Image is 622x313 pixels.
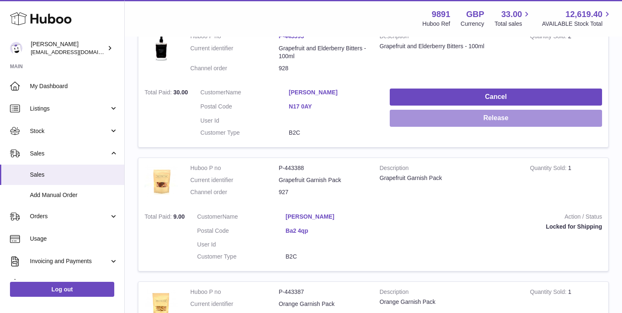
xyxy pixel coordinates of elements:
a: [PERSON_NAME] [285,213,374,221]
span: Add Manual Order [30,191,118,199]
dt: Huboo P no [190,164,279,172]
dd: P-443388 [279,164,367,172]
span: 33.00 [501,9,522,20]
img: ro@thebitterclub.co.uk [10,42,22,54]
dt: Current identifier [190,300,279,308]
dd: 927 [279,188,367,196]
span: Customer [200,89,226,96]
span: 12,619.40 [565,9,602,20]
span: Total sales [494,20,531,28]
span: My Dashboard [30,82,118,90]
dt: Huboo P no [190,288,279,296]
a: [PERSON_NAME] [289,89,377,96]
dt: User Id [197,241,286,249]
strong: Total Paid [145,89,173,98]
dd: Orange Garnish Pack [279,300,367,308]
a: 12,619.40 AVAILABLE Stock Total [542,9,612,28]
span: Customer [197,213,223,220]
span: 9.00 [173,213,184,220]
span: Stock [30,127,109,135]
a: Log out [10,282,114,297]
span: Sales [30,171,118,179]
strong: Action / Status [386,213,602,223]
strong: Quantity Sold [530,165,568,173]
dt: Customer Type [197,253,286,261]
strong: GBP [466,9,484,20]
span: AVAILABLE Stock Total [542,20,612,28]
a: 33.00 Total sales [494,9,531,28]
dd: Grapefruit Garnish Pack [279,176,367,184]
strong: Quantity Sold [530,33,568,42]
div: Locked for Shipping [386,223,602,231]
button: Cancel [390,89,602,106]
dt: Current identifier [190,44,279,60]
button: Release [390,110,602,127]
dd: P-443387 [279,288,367,296]
span: [EMAIL_ADDRESS][DOMAIN_NAME] [31,49,122,55]
dt: Channel order [190,64,279,72]
div: Currency [461,20,484,28]
dt: Postal Code [197,227,286,237]
dt: User Id [200,117,289,125]
dd: 928 [279,64,367,72]
dt: Current identifier [190,176,279,184]
dt: Name [200,89,289,99]
dt: Customer Type [200,129,289,137]
img: 1653476749.jpg [145,32,178,66]
strong: Total Paid [145,213,173,222]
span: Usage [30,235,118,243]
span: Orders [30,212,109,220]
img: 1653476346.jpg [145,164,178,197]
td: 1 [524,158,608,207]
strong: Quantity Sold [530,288,568,297]
a: P-443393 [279,33,304,39]
div: Huboo Ref [423,20,450,28]
strong: Description [380,164,518,174]
div: Grapefruit Garnish Pack [380,174,518,182]
dt: Postal Code [200,103,289,113]
strong: Description [380,32,518,42]
dd: B2C [285,253,374,261]
span: Invoicing and Payments [30,257,109,265]
div: Grapefruit and Elderberry Bitters - 100ml [380,42,518,50]
div: Orange Garnish Pack [380,298,518,306]
dt: Channel order [190,188,279,196]
strong: 9891 [432,9,450,20]
div: [PERSON_NAME] [31,40,106,56]
span: 30.00 [173,89,188,96]
dd: B2C [289,129,377,137]
a: Ba2 4qp [285,227,374,235]
td: 2 [524,26,608,83]
span: Listings [30,105,109,113]
span: Sales [30,150,109,158]
dt: Name [197,213,286,223]
dd: Grapefruit and Elderberry Bitters - 100ml [279,44,367,60]
strong: Description [380,288,518,298]
a: N17 0AY [289,103,377,111]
